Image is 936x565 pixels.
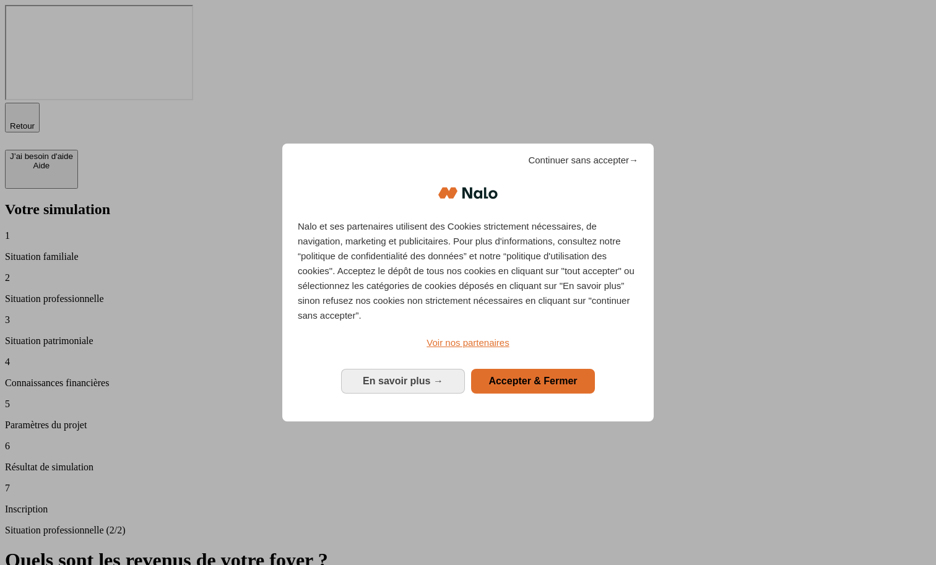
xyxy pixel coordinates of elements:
button: En savoir plus: Configurer vos consentements [341,369,465,394]
span: Voir nos partenaires [427,337,509,348]
p: Nalo et ses partenaires utilisent des Cookies strictement nécessaires, de navigation, marketing e... [298,219,638,323]
span: Accepter & Fermer [488,376,577,386]
button: Accepter & Fermer: Accepter notre traitement des données et fermer [471,369,595,394]
img: Logo [438,175,498,212]
div: Bienvenue chez Nalo Gestion du consentement [282,144,654,421]
span: En savoir plus → [363,376,443,386]
a: Voir nos partenaires [298,335,638,350]
span: Continuer sans accepter→ [528,153,638,168]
